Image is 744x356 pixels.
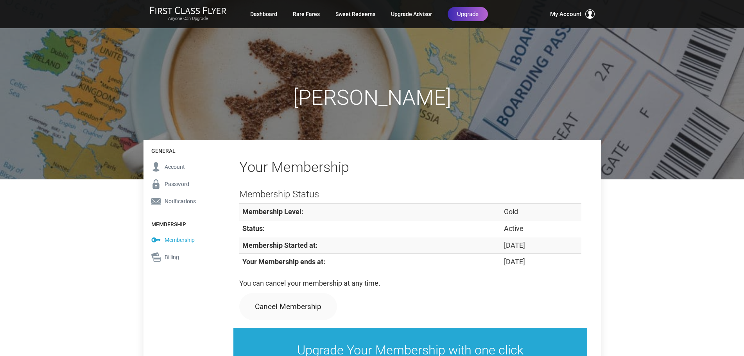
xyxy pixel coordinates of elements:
a: Rare Fares [293,7,320,21]
a: Sweet Redeems [335,7,375,21]
a: Dashboard [250,7,277,21]
span: Notifications [165,197,196,206]
a: First Class FlyerAnyone Can Upgrade [150,6,226,22]
a: Cancel Membership [239,293,337,320]
strong: Membership Level: [242,208,303,216]
strong: Status: [242,224,265,233]
a: Upgrade Advisor [391,7,432,21]
a: Billing [143,249,220,266]
span: Account [165,163,185,171]
a: Membership [143,231,220,249]
h2: Your Membership [239,160,581,175]
a: Account [143,158,220,175]
h4: General [143,140,220,158]
a: Password [143,175,220,193]
small: Anyone Can Upgrade [150,16,226,21]
td: [DATE] [501,237,581,254]
p: You can cancel your membership at any time. [239,278,581,289]
span: Billing [165,253,179,261]
h4: Membership [143,214,220,231]
button: My Account [550,9,595,19]
h3: Membership Status [239,189,581,199]
span: My Account [550,9,581,19]
strong: Your Membership ends at: [242,258,325,266]
span: Membership [165,236,195,244]
a: Notifications [143,193,220,210]
td: Active [501,220,581,237]
td: [DATE] [501,254,581,270]
span: Password [165,180,189,188]
td: Gold [501,204,581,220]
a: Upgrade [448,7,488,21]
strong: Membership Started at: [242,241,317,249]
img: First Class Flyer [150,6,226,14]
h1: [PERSON_NAME] [143,86,601,109]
